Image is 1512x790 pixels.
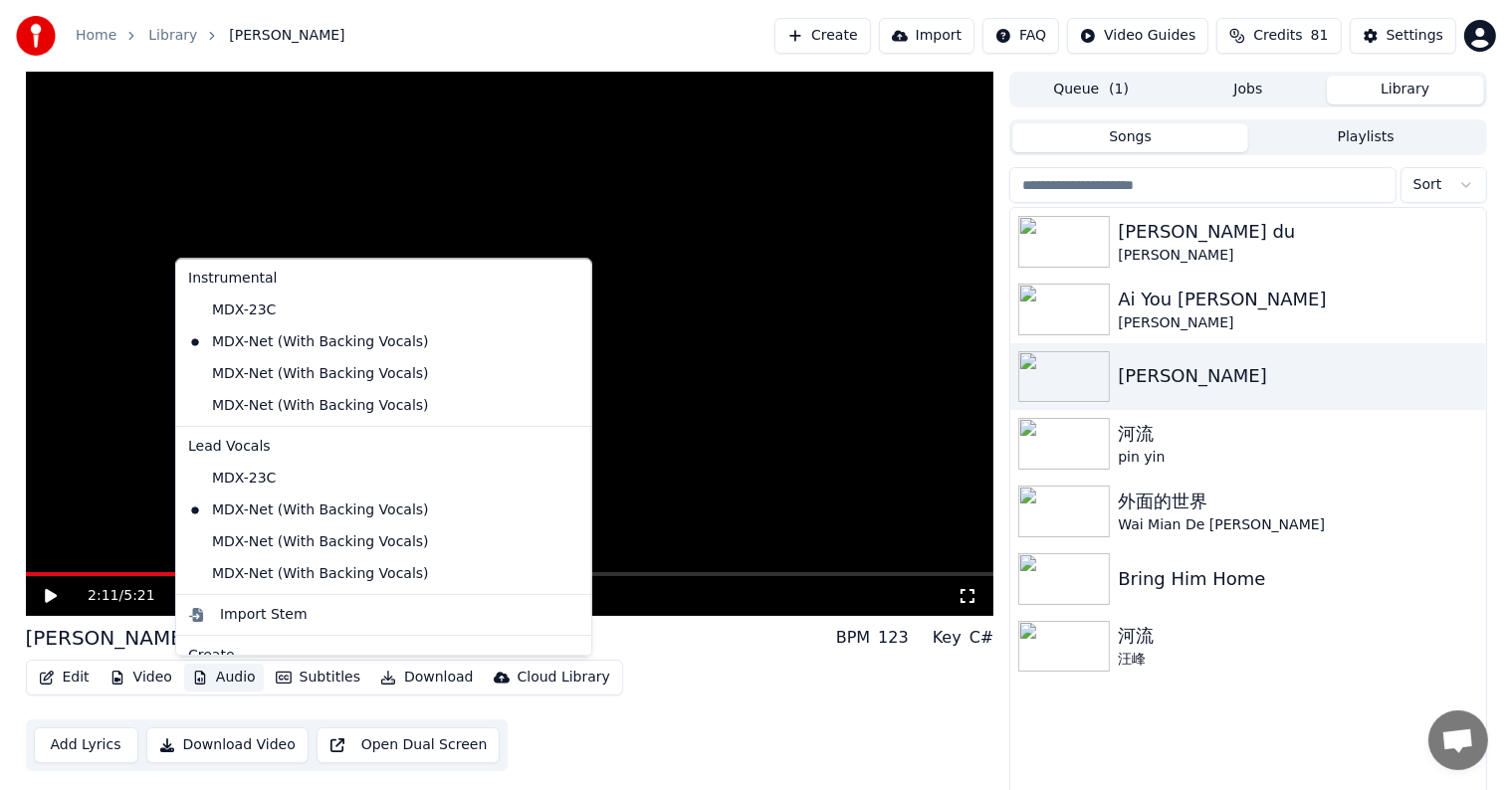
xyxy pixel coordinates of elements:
button: Library [1327,76,1484,104]
button: Edit [31,664,98,691]
nav: breadcrumb [76,26,345,46]
div: [PERSON_NAME] [26,624,191,652]
img: youka [16,16,56,56]
div: MDX-Net (With Backing Vocals) [180,494,557,526]
div: C# [970,626,994,650]
div: Open chat [1428,710,1488,770]
div: [PERSON_NAME] [1118,362,1477,390]
a: Home [76,26,116,46]
button: Playlists [1248,123,1484,152]
div: Import Stem [220,605,308,625]
span: ( 1 ) [1109,80,1129,99]
div: 汪峰 [1118,650,1477,670]
button: Create [774,18,871,54]
div: Wai Mian De [PERSON_NAME] [1118,515,1477,535]
button: Songs [1012,123,1248,152]
button: Add Lyrics [34,727,138,763]
button: FAQ [982,18,1059,54]
div: Instrumental [180,263,587,295]
div: MDX-Net (With Backing Vocals) [180,326,557,358]
button: Audio [184,664,264,691]
div: 河流 [1118,622,1477,650]
button: Import [879,18,974,54]
div: Settings [1387,26,1443,46]
div: MDX-Net (With Backing Vocals) [180,390,557,422]
button: Open Dual Screen [317,727,501,763]
button: Queue [1012,76,1170,104]
div: Cloud Library [518,668,610,688]
a: Library [148,26,197,46]
div: MDX-Net (With Backing Vocals) [180,558,557,590]
div: Create [188,646,579,666]
button: Video Guides [1067,18,1208,54]
div: BPM [836,626,870,650]
div: / [88,586,135,606]
span: Sort [1413,175,1442,195]
button: Download [372,664,482,691]
button: Subtitles [268,664,368,691]
div: Lead Vocals [180,431,587,463]
div: Bring Him Home [1118,565,1477,593]
button: Download Video [146,727,309,763]
div: [PERSON_NAME] du [1118,218,1477,246]
div: 123 [878,626,909,650]
div: MDX-Net (With Backing Vocals) [180,358,557,390]
button: Credits81 [1216,18,1341,54]
span: Credits [1253,26,1302,46]
div: 外面的世界 [1118,488,1477,515]
button: Jobs [1170,76,1327,104]
span: 5:21 [123,586,154,606]
div: [PERSON_NAME] [1118,246,1477,266]
span: 81 [1311,26,1329,46]
button: Settings [1350,18,1456,54]
div: MDX-23C [180,295,557,326]
span: 2:11 [88,586,118,606]
div: MDX-Net (With Backing Vocals) [180,526,557,558]
button: Video [102,664,180,691]
div: Key [933,626,962,650]
div: [PERSON_NAME] [1118,313,1477,333]
div: Ai You [PERSON_NAME] [1118,286,1477,313]
div: MDX-23C [180,463,557,494]
div: pin yin [1118,448,1477,468]
div: 河流 [1118,420,1477,448]
span: [PERSON_NAME] [229,26,344,46]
